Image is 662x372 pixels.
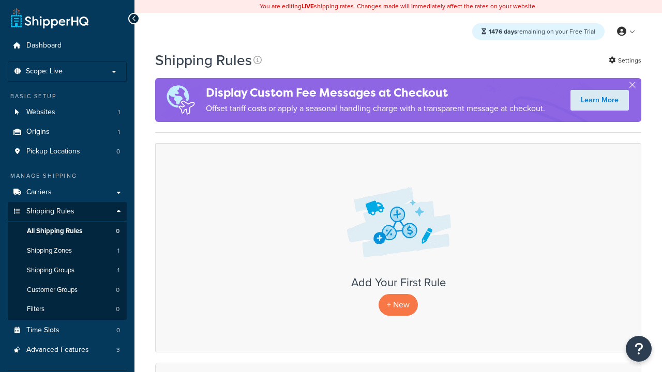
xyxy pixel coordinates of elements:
span: 0 [116,147,120,156]
li: All Shipping Rules [8,222,127,241]
a: Origins 1 [8,122,127,142]
li: Filters [8,300,127,319]
span: Pickup Locations [26,147,80,156]
a: Dashboard [8,36,127,55]
div: Basic Setup [8,92,127,101]
b: LIVE [302,2,314,11]
h1: Shipping Rules [155,50,252,70]
a: Shipping Groups 1 [8,261,127,280]
span: Customer Groups [27,286,78,295]
span: Time Slots [26,326,59,335]
li: Shipping Groups [8,261,127,280]
h4: Display Custom Fee Messages at Checkout [206,84,545,101]
button: Open Resource Center [626,336,652,362]
a: Customer Groups 0 [8,281,127,300]
a: Shipping Zones 1 [8,241,127,260]
div: remaining on your Free Trial [472,23,605,40]
strong: 1476 days [489,27,517,36]
span: 1 [117,266,119,275]
span: Shipping Groups [27,266,74,275]
a: Time Slots 0 [8,321,127,340]
span: Origins [26,128,50,136]
a: Websites 1 [8,103,127,122]
span: 1 [118,108,120,117]
a: ShipperHQ Home [11,8,88,28]
a: Carriers [8,183,127,202]
span: 1 [117,246,119,255]
span: 3 [116,346,120,354]
a: Advanced Features 3 [8,340,127,360]
li: Shipping Rules [8,202,127,320]
span: Dashboard [26,41,62,50]
span: Shipping Zones [27,246,72,255]
a: Shipping Rules [8,202,127,221]
span: 0 [116,305,119,314]
span: Carriers [26,188,52,197]
a: Learn More [570,90,629,111]
li: Customer Groups [8,281,127,300]
a: Settings [609,53,641,68]
p: Offset tariff costs or apply a seasonal handling charge with a transparent message at checkout. [206,101,545,116]
a: Filters 0 [8,300,127,319]
li: Advanced Features [8,340,127,360]
span: Shipping Rules [26,207,74,216]
li: Origins [8,122,127,142]
span: 0 [116,227,119,236]
div: Manage Shipping [8,172,127,180]
a: Pickup Locations 0 [8,142,127,161]
a: All Shipping Rules 0 [8,222,127,241]
span: Advanced Features [26,346,89,354]
span: 1 [118,128,120,136]
li: Shipping Zones [8,241,127,260]
span: Websites [26,108,55,117]
span: All Shipping Rules [27,227,82,236]
li: Pickup Locations [8,142,127,161]
h3: Add Your First Rule [166,276,630,289]
p: + New [379,294,418,315]
li: Websites [8,103,127,122]
span: Filters [27,305,44,314]
span: 0 [116,326,120,335]
span: Scope: Live [26,67,63,76]
span: 0 [116,286,119,295]
img: duties-banner-06bc72dcb5fe05cb3f9472aba00be2ae8eb53ab6f0d8bb03d382ba314ac3c341.png [155,78,206,122]
li: Time Slots [8,321,127,340]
